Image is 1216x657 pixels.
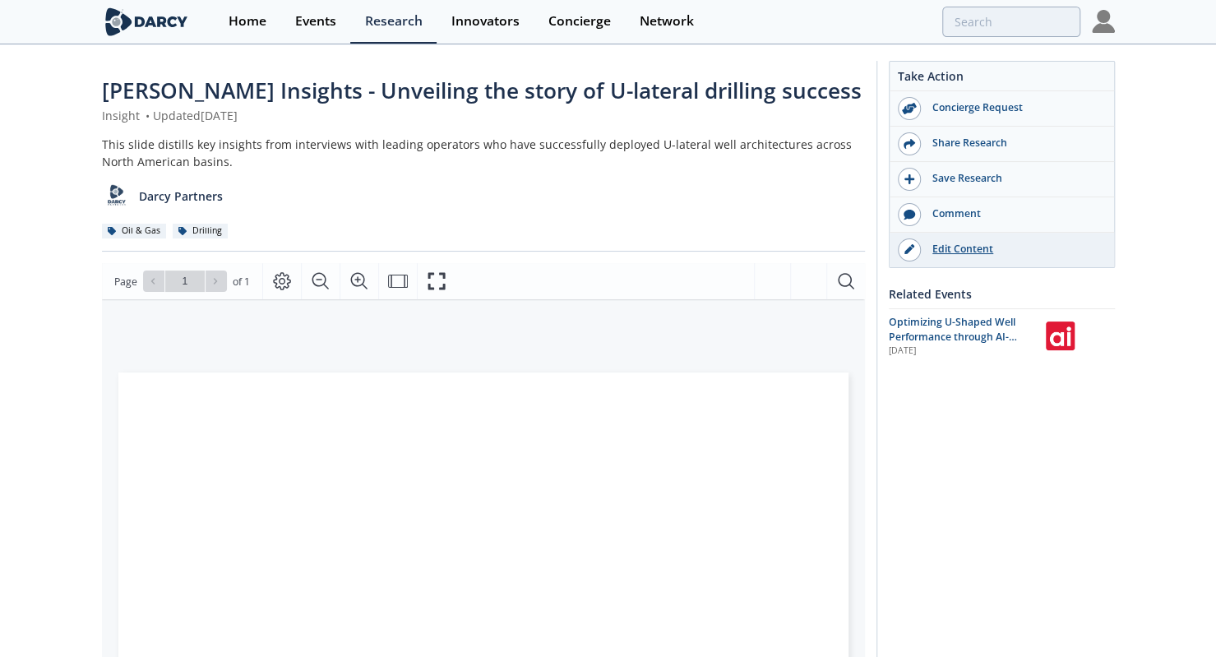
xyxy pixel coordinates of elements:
input: Advanced Search [942,7,1080,37]
a: Optimizing U-Shaped Well Performance through AI-Driven Insights [DATE] AI Driller [889,315,1115,359]
div: Innovators [451,15,520,28]
div: Oil & Gas [102,224,167,238]
div: Drilling [173,224,229,238]
div: Save Research [921,171,1105,186]
div: Insight Updated [DATE] [102,107,865,124]
img: AI Driller [1046,322,1075,350]
span: [PERSON_NAME] Insights - Unveiling the story of U-lateral drilling success [102,76,862,105]
div: Related Events [889,280,1115,308]
div: Comment [921,206,1105,221]
div: This slide distills key insights from interviews with leading operators who have successfully dep... [102,136,865,170]
div: Research [365,15,423,28]
span: Optimizing U-Shaped Well Performance through AI-Driven Insights [889,315,1017,359]
div: Concierge Request [921,100,1105,115]
div: Share Research [921,136,1105,150]
img: logo-wide.svg [102,7,192,36]
img: Profile [1092,10,1115,33]
a: Edit Content [890,233,1114,267]
p: Darcy Partners [139,187,223,205]
iframe: chat widget [1147,591,1200,641]
div: Edit Content [921,242,1105,257]
div: [DATE] [889,345,1034,358]
div: Home [229,15,266,28]
div: Events [295,15,336,28]
div: Concierge [548,15,611,28]
div: Network [640,15,694,28]
span: • [143,108,153,123]
div: Take Action [890,67,1114,91]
